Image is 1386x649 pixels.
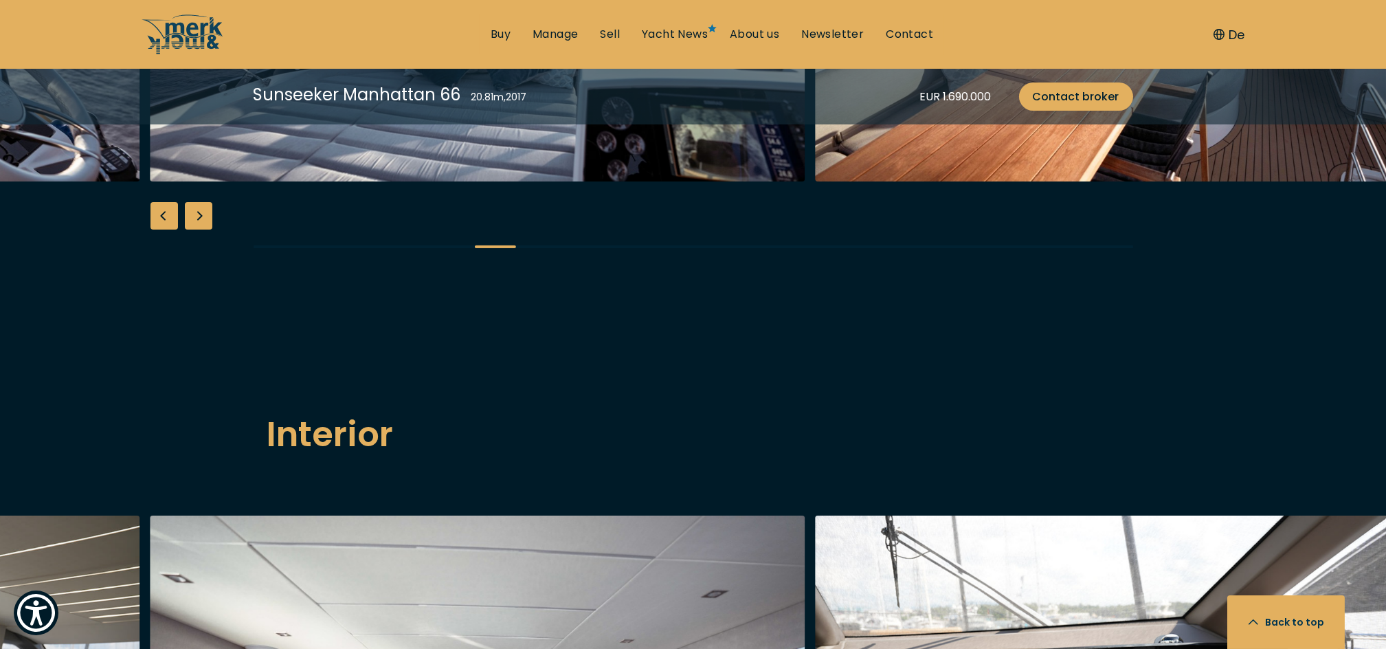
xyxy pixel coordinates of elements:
button: De [1214,25,1244,44]
a: Yacht News [642,27,708,42]
div: 20.81 m , 2017 [471,90,527,104]
h2: Interior [267,408,1119,461]
a: / [142,43,224,59]
button: Show Accessibility Preferences [14,591,58,635]
a: Contact [886,27,933,42]
div: EUR 1.690.000 [920,88,992,105]
a: Sell [600,27,620,42]
a: Buy [491,27,511,42]
a: About us [730,27,779,42]
a: Contact broker [1019,82,1133,111]
a: Manage [533,27,578,42]
a: Newsletter [801,27,864,42]
div: Sunseeker Manhattan 66 [254,82,461,107]
button: Back to top [1227,595,1345,649]
div: Previous slide [150,202,178,230]
div: Next slide [185,202,212,230]
span: Contact broker [1033,88,1119,105]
